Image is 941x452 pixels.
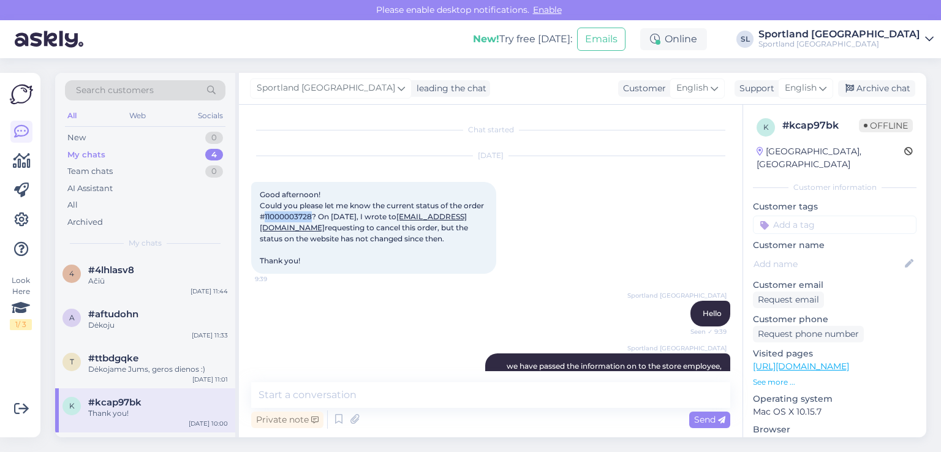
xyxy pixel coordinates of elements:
span: k [763,122,769,132]
div: Support [735,82,774,95]
button: Emails [577,28,625,51]
span: Offline [859,119,913,132]
input: Add name [754,257,902,271]
p: Mac OS X 10.15.7 [753,405,916,418]
div: SL [736,31,754,48]
div: All [67,199,78,211]
div: Online [640,28,707,50]
span: English [785,81,817,95]
div: leading the chat [412,82,486,95]
div: Request phone number [753,326,864,342]
p: Operating system [753,393,916,405]
p: Visited pages [753,347,916,360]
div: My chats [67,149,105,161]
div: [DATE] 11:01 [192,375,228,384]
img: Askly Logo [10,83,33,106]
div: Archive chat [838,80,915,97]
p: Safari 18.3 [753,436,916,449]
span: 4 [69,269,74,278]
div: [DATE] [251,150,730,161]
p: Browser [753,423,916,436]
span: #aftudohn [88,309,138,320]
span: #ttbdgqke [88,353,138,364]
div: New [67,132,86,144]
span: 9:39 [255,274,301,284]
div: Sportland [GEOGRAPHIC_DATA] [758,39,920,49]
span: Sportland [GEOGRAPHIC_DATA] [627,344,727,353]
div: Request email [753,292,824,308]
div: Chat started [251,124,730,135]
input: Add a tag [753,216,916,234]
div: All [65,108,79,124]
span: Send [694,414,725,425]
div: Dėkojame Jums, geros dienos :) [88,364,228,375]
p: Customer email [753,279,916,292]
div: 4 [205,149,223,161]
div: Socials [195,108,225,124]
div: Try free [DATE]: [473,32,572,47]
div: Web [127,108,148,124]
a: Sportland [GEOGRAPHIC_DATA]Sportland [GEOGRAPHIC_DATA] [758,29,934,49]
span: t [70,357,74,366]
div: 1 / 3 [10,319,32,330]
span: a [69,313,75,322]
div: Ačiū [88,276,228,287]
span: Sportland [GEOGRAPHIC_DATA] [627,291,727,300]
div: 0 [205,132,223,144]
span: we have passed the information on to the store employee, you will be refunded. We apologize for t... [507,361,724,393]
div: Archived [67,216,103,228]
span: Enable [529,4,565,15]
div: 0 [205,165,223,178]
span: #4lhlasv8 [88,265,134,276]
div: Thank you! [88,408,228,419]
a: [URL][DOMAIN_NAME] [753,361,849,372]
span: Hello [703,309,722,318]
p: See more ... [753,377,916,388]
div: AI Assistant [67,183,113,195]
span: Good afternoon! Could you please let me know the current status of the order #11000003728? On [DA... [260,190,486,265]
div: [DATE] 10:00 [189,419,228,428]
span: #kcap97bk [88,397,142,408]
div: Customer information [753,182,916,193]
p: Customer phone [753,313,916,326]
span: My chats [129,238,162,249]
span: Seen ✓ 9:39 [681,327,727,336]
p: Customer tags [753,200,916,213]
div: Dėkoju [88,320,228,331]
div: [DATE] 11:33 [192,331,228,340]
span: English [676,81,708,95]
p: Customer name [753,239,916,252]
span: Search customers [76,84,154,97]
div: # kcap97bk [782,118,859,133]
span: Sportland [GEOGRAPHIC_DATA] [257,81,395,95]
div: Private note [251,412,323,428]
span: k [69,401,75,410]
div: Customer [618,82,666,95]
div: [DATE] 11:44 [191,287,228,296]
div: Sportland [GEOGRAPHIC_DATA] [758,29,920,39]
div: Team chats [67,165,113,178]
div: [GEOGRAPHIC_DATA], [GEOGRAPHIC_DATA] [757,145,904,171]
div: Look Here [10,275,32,330]
b: New! [473,33,499,45]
